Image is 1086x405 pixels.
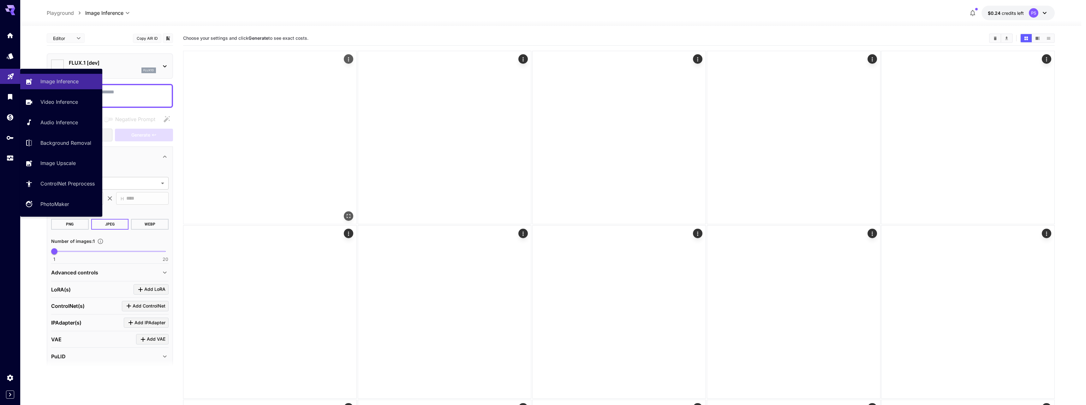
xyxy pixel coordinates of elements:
p: PhotoMaker [40,200,69,208]
a: Audio Inference [20,115,102,130]
button: Specify how many images to generate in a single request. Each image generation will be charged se... [95,238,106,244]
span: credits left [1002,10,1024,16]
button: Show media in video view [1032,34,1043,42]
span: Add LoRA [144,285,165,293]
nav: breadcrumb [47,9,85,17]
span: Choose your settings and click to see exact costs. [183,35,308,41]
p: VAE [51,336,62,343]
span: Add VAE [147,335,165,343]
p: Advanced controls [51,269,98,276]
p: FLUX.1 [dev] [69,59,156,67]
div: Actions [344,229,353,238]
p: IPAdapter(s) [51,319,81,326]
a: Background Removal [20,135,102,150]
div: $0.23598 [988,10,1024,16]
span: 1:1 (Square) [56,179,158,187]
span: H [121,195,124,202]
a: Video Inference [20,94,102,110]
p: ControlNet(s) [51,302,85,310]
div: Clear AllDownload All [989,33,1013,43]
div: Actions [518,54,528,64]
button: Click to add LoRA [134,284,169,295]
p: Playground [47,9,74,17]
button: Add to library [165,34,171,42]
a: Image Inference [20,74,102,89]
span: $0.24 [988,10,1002,16]
div: Actions [344,54,353,64]
div: Models [6,52,14,60]
p: ControlNet Preprocess [40,180,95,187]
button: Download All [1001,34,1012,42]
p: Video Inference [40,98,78,106]
div: Wallet [6,113,14,121]
div: Usage [6,154,14,162]
span: Add ControlNet [133,302,165,310]
div: Actions [1042,54,1051,64]
button: Expand sidebar [6,390,14,399]
button: PNG [51,219,89,230]
div: API Keys [6,134,14,142]
p: PuLID [51,353,66,360]
span: Editor [53,35,73,42]
button: Show media in list view [1043,34,1054,42]
div: Actions [693,54,702,64]
b: Generate [248,35,268,41]
span: Negative prompts are not compatible with the selected model. [103,115,160,123]
div: Home [6,32,14,39]
div: Library [6,93,14,101]
button: Click to add ControlNet [122,301,169,311]
span: Negative Prompt [115,115,155,123]
div: Settings [6,374,14,382]
div: Actions [693,229,702,238]
a: ControlNet Preprocess [20,176,102,191]
span: Add IPAdapter [134,319,165,327]
p: LoRA(s) [51,286,71,293]
p: Audio Inference [40,119,78,126]
span: 1 [53,256,55,262]
button: Copy AIR ID [133,34,161,43]
div: Actions [518,229,528,238]
p: Background Removal [40,139,91,147]
div: Actions [867,54,877,64]
button: Clear All [990,34,1001,42]
div: Actions [1042,229,1051,238]
div: Playground [7,70,15,78]
a: Image Upscale [20,156,102,171]
div: Show media in grid viewShow media in video viewShow media in list view [1020,33,1055,43]
p: Image Inference [40,78,79,85]
div: PS [1029,8,1038,18]
button: Click to add VAE [136,334,169,344]
p: flux1d [143,68,154,73]
button: WEBP [131,219,169,230]
button: JPEG [91,219,129,230]
div: Open in fullscreen [344,211,353,221]
button: $0.23598 [982,6,1055,20]
p: Image Upscale [40,159,76,167]
span: Number of images : 1 [51,238,95,244]
a: PhotoMaker [20,197,102,212]
span: 20 [163,256,168,262]
button: Click to add IPAdapter [124,318,169,328]
span: Image Inference [85,9,123,17]
button: Show media in grid view [1021,34,1032,42]
div: Actions [867,229,877,238]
